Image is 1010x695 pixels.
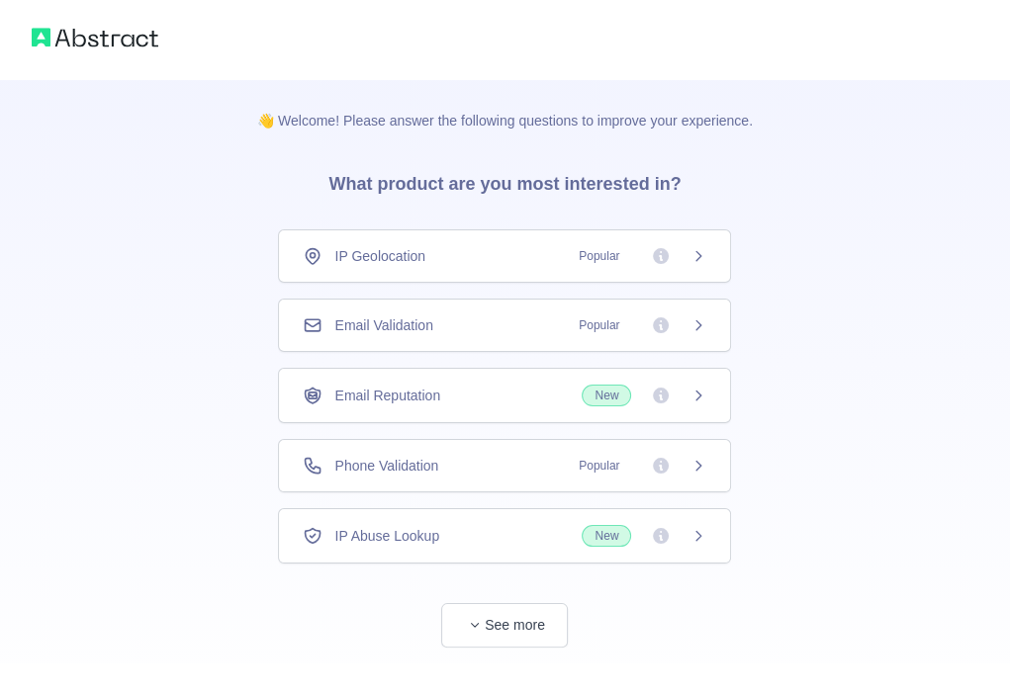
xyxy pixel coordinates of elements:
[441,603,568,648] button: See more
[334,386,440,405] span: Email Reputation
[567,246,631,266] span: Popular
[582,385,631,406] span: New
[334,456,438,476] span: Phone Validation
[567,456,631,476] span: Popular
[334,315,432,335] span: Email Validation
[334,526,439,546] span: IP Abuse Lookup
[297,130,712,229] h3: What product are you most interested in?
[334,246,425,266] span: IP Geolocation
[32,24,158,51] img: Abstract logo
[567,315,631,335] span: Popular
[582,525,631,547] span: New
[226,79,784,130] p: 👋 Welcome! Please answer the following questions to improve your experience.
